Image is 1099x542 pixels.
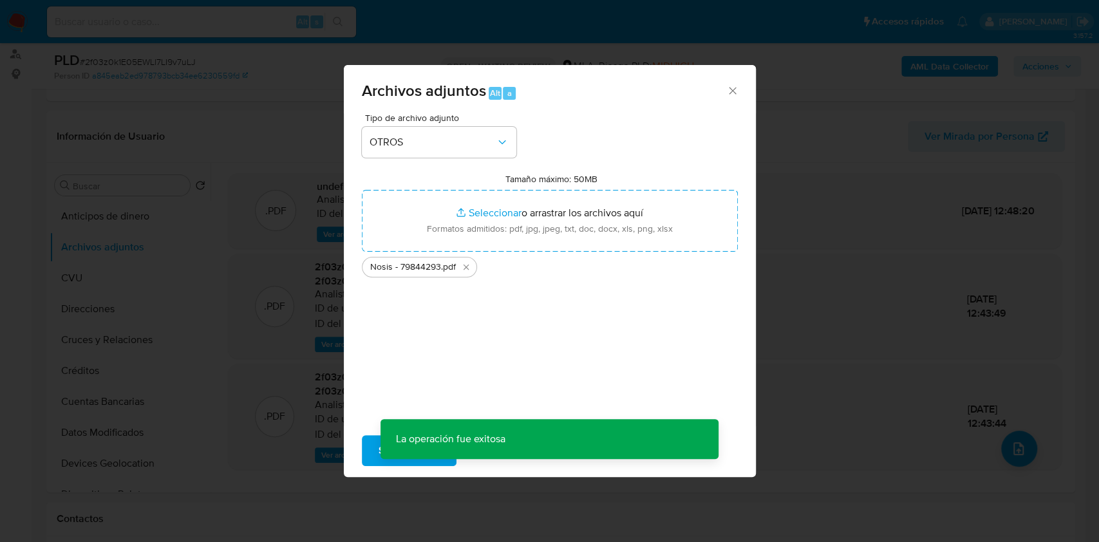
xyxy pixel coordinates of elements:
[458,259,474,275] button: Eliminar Nosis - 79844293.pdf
[507,87,512,99] span: a
[505,173,597,185] label: Tamaño máximo: 50MB
[726,84,738,96] button: Cerrar
[441,261,456,274] span: .pdf
[379,436,440,465] span: Subir archivo
[365,113,520,122] span: Tipo de archivo adjunto
[362,127,516,158] button: OTROS
[370,261,441,274] span: Nosis - 79844293
[380,419,521,459] p: La operación fue exitosa
[362,79,486,102] span: Archivos adjuntos
[490,87,500,99] span: Alt
[362,252,738,277] ul: Archivos seleccionados
[370,136,496,149] span: OTROS
[362,435,456,466] button: Subir archivo
[478,436,520,465] span: Cancelar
